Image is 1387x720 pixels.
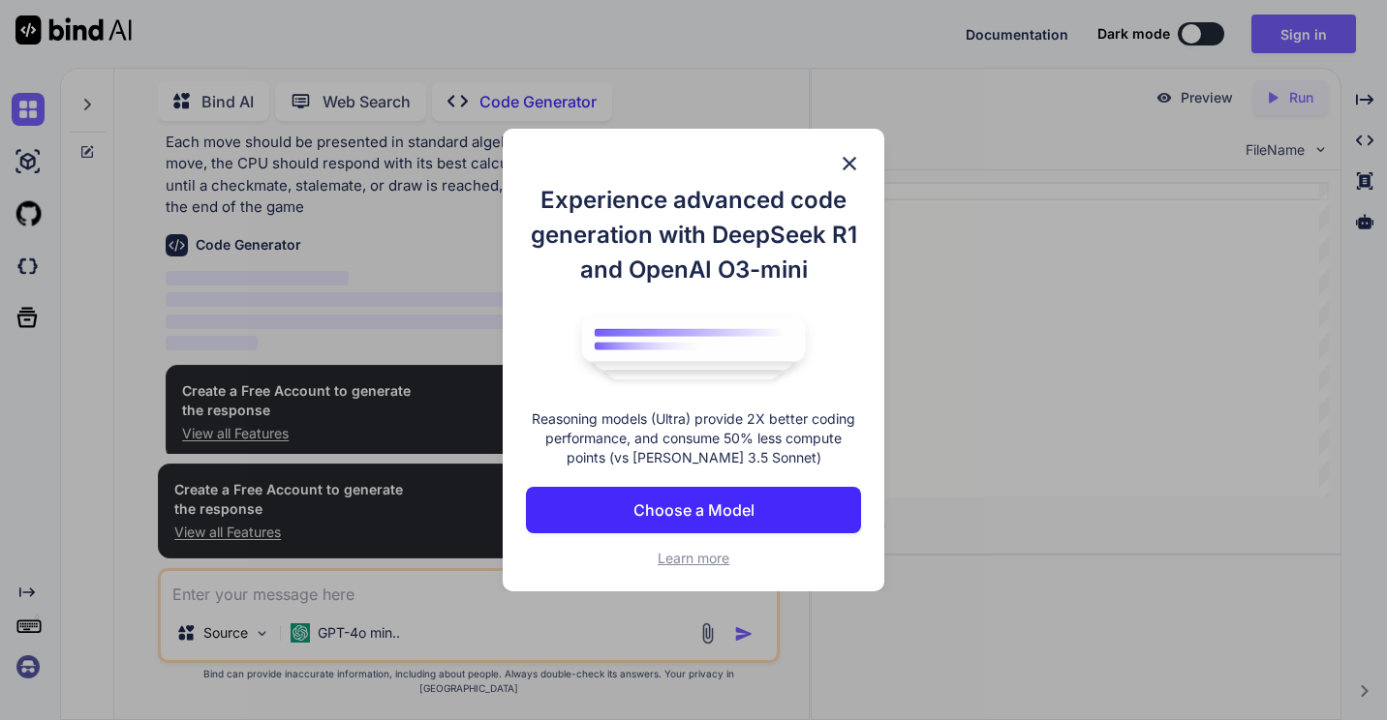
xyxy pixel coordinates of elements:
button: Choose a Model [526,487,861,533]
p: Choose a Model [633,498,755,522]
img: bind logo [568,307,819,390]
img: close [838,152,861,175]
span: Learn more [658,550,729,566]
p: Reasoning models (Ultra) provide 2X better coding performance, and consume 50% less compute point... [526,409,861,467]
h1: Experience advanced code generation with DeepSeek R1 and OpenAI O3-mini [526,183,861,287]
